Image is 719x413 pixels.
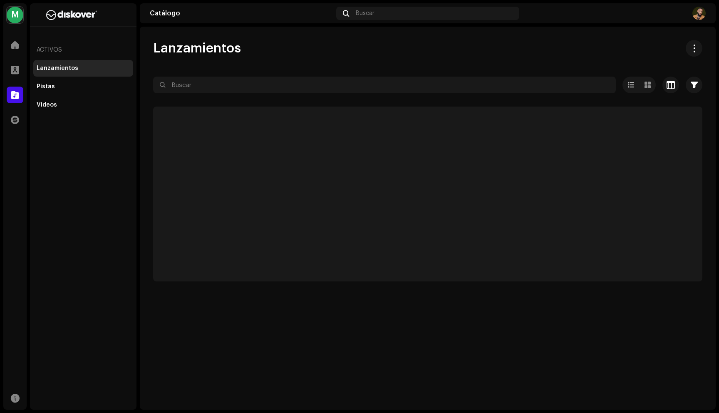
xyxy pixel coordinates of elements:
[33,40,133,60] re-a-nav-header: Activos
[33,78,133,95] re-m-nav-item: Pistas
[37,102,57,108] div: Videos
[33,60,133,77] re-m-nav-item: Lanzamientos
[37,83,55,90] div: Pistas
[150,10,333,17] div: Catálogo
[37,65,78,72] div: Lanzamientos
[153,40,241,57] span: Lanzamientos
[692,7,706,20] img: 96cdc585-7310-4c34-af6c-9340d0f2b243
[33,97,133,113] re-m-nav-item: Videos
[7,7,23,23] div: M
[356,10,374,17] span: Buscar
[153,77,616,93] input: Buscar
